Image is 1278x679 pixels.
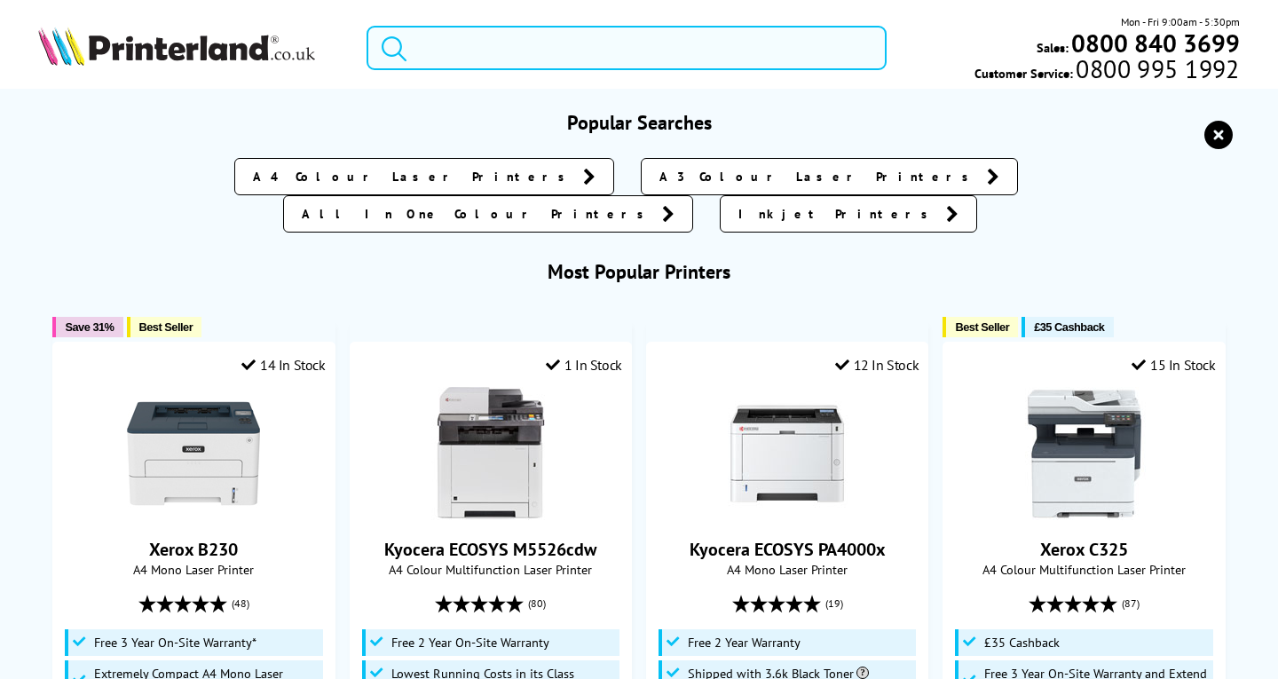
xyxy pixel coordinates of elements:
a: Inkjet Printers [720,195,977,233]
a: 0800 840 3699 [1069,35,1240,51]
span: £35 Cashback [1034,320,1104,334]
button: Best Seller [127,317,202,337]
span: (48) [232,587,249,620]
span: A4 Colour Multifunction Laser Printer [952,561,1215,578]
a: Kyocera ECOSYS M5526cdw [384,538,596,561]
a: All In One Colour Printers [283,195,693,233]
span: A4 Colour Multifunction Laser Printer [359,561,622,578]
span: Save 31% [65,320,114,334]
span: Best Seller [139,320,193,334]
button: £35 Cashback [1022,317,1113,337]
span: Free 2 Year Warranty [688,636,801,650]
span: Sales: [1037,39,1069,56]
span: 0800 995 1992 [1073,60,1239,77]
a: Xerox C325 [1040,538,1128,561]
a: Kyocera ECOSYS PA4000x [690,538,886,561]
span: Mon - Fri 9:00am - 5:30pm [1121,13,1240,30]
a: Kyocera ECOSYS PA4000x [721,506,854,524]
span: (19) [825,587,843,620]
div: 14 In Stock [241,356,325,374]
button: Save 31% [52,317,122,337]
a: A3 Colour Laser Printers [641,158,1018,195]
h3: Most Popular Printers [38,259,1240,284]
a: Xerox B230 [149,538,238,561]
span: Best Seller [955,320,1009,334]
div: 12 In Stock [835,356,919,374]
b: 0800 840 3699 [1071,27,1240,59]
span: Inkjet Printers [738,205,937,223]
span: A4 Colour Laser Printers [253,168,574,186]
span: A4 Mono Laser Printer [656,561,919,578]
div: 15 In Stock [1132,356,1215,374]
input: Search product or brand [367,26,886,70]
a: Kyocera ECOSYS M5526cdw [424,506,557,524]
span: Free 3 Year On-Site Warranty* [94,636,256,650]
a: Xerox B230 [127,506,260,524]
img: Kyocera ECOSYS M5526cdw [424,387,557,520]
img: Kyocera ECOSYS PA4000x [721,387,854,520]
a: A4 Colour Laser Printers [234,158,614,195]
span: A3 Colour Laser Printers [659,168,978,186]
img: Xerox C325 [1018,387,1151,520]
span: Customer Service: [974,60,1239,82]
img: Xerox B230 [127,387,260,520]
span: A4 Mono Laser Printer [62,561,325,578]
button: Best Seller [943,317,1018,337]
span: (87) [1122,587,1140,620]
a: Xerox C325 [1018,506,1151,524]
span: Free 2 Year On-Site Warranty [391,636,549,650]
span: (80) [528,587,546,620]
div: 1 In Stock [546,356,622,374]
h3: Popular Searches [38,110,1240,135]
span: £35 Cashback [984,636,1060,650]
img: Printerland Logo [38,27,315,66]
a: Printerland Logo [38,27,344,69]
span: All In One Colour Printers [302,205,653,223]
